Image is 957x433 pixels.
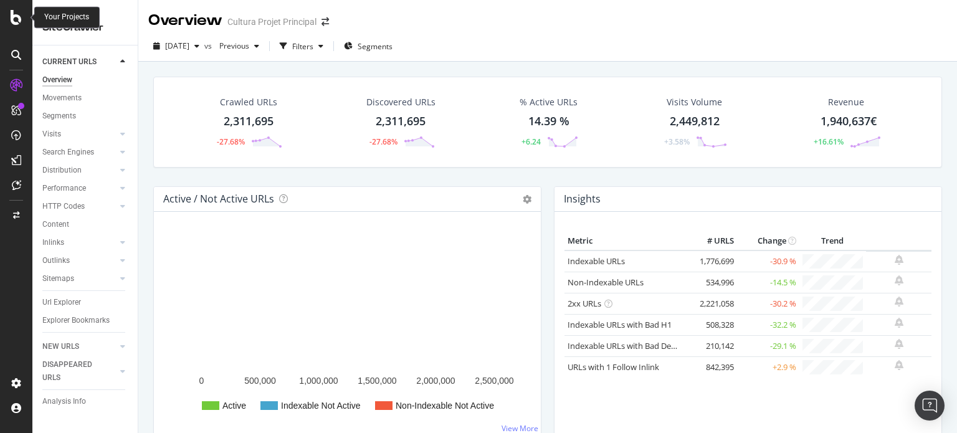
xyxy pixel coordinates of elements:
[42,340,117,353] a: NEW URLS
[369,136,398,147] div: -27.68%
[376,113,426,130] div: 2,311,695
[42,200,85,213] div: HTTP Codes
[217,136,245,147] div: -27.68%
[227,16,317,28] div: Cultura Projet Principal
[475,376,513,386] text: 2,500,000
[292,41,313,52] div: Filters
[42,358,117,384] a: DISAPPEARED URLS
[42,110,76,123] div: Segments
[321,17,329,26] div: arrow-right-arrow-left
[670,113,720,130] div: 2,449,812
[42,395,129,408] a: Analysis Info
[687,314,737,335] td: 508,328
[42,254,70,267] div: Outlinks
[204,40,214,51] span: vs
[220,96,277,108] div: Crawled URLs
[366,96,436,108] div: Discovered URLs
[42,272,74,285] div: Sitemaps
[42,236,64,249] div: Inlinks
[521,136,541,147] div: +6.24
[664,136,690,147] div: +3.58%
[416,376,455,386] text: 2,000,000
[199,376,204,386] text: 0
[42,296,81,309] div: Url Explorer
[528,113,569,130] div: 14.39 %
[44,12,89,22] div: Your Projects
[737,356,799,378] td: +2.9 %
[358,41,393,52] span: Segments
[42,358,105,384] div: DISAPPEARED URLS
[564,232,687,250] th: Metric
[568,255,625,267] a: Indexable URLs
[687,356,737,378] td: 842,395
[895,255,903,265] div: bell-plus
[737,335,799,356] td: -29.1 %
[42,74,72,87] div: Overview
[568,361,659,373] a: URLs with 1 Follow Inlink
[687,335,737,356] td: 210,142
[42,254,117,267] a: Outlinks
[895,360,903,370] div: bell-plus
[895,275,903,285] div: bell-plus
[895,339,903,349] div: bell-plus
[164,232,531,426] svg: A chart.
[42,314,129,327] a: Explorer Bookmarks
[568,319,672,330] a: Indexable URLs with Bad H1
[281,401,361,411] text: Indexable Not Active
[687,272,737,293] td: 534,996
[568,340,703,351] a: Indexable URLs with Bad Description
[42,218,69,231] div: Content
[163,191,274,207] h4: Active / Not Active URLs
[520,96,578,108] div: % Active URLs
[895,318,903,328] div: bell-plus
[358,376,396,386] text: 1,500,000
[275,36,328,56] button: Filters
[42,92,82,105] div: Movements
[42,164,117,177] a: Distribution
[214,40,249,51] span: Previous
[523,195,531,204] i: Options
[244,376,276,386] text: 500,000
[222,401,246,411] text: Active
[42,182,86,195] div: Performance
[687,250,737,272] td: 1,776,699
[42,110,129,123] a: Segments
[895,297,903,307] div: bell-plus
[568,298,601,309] a: 2xx URLs
[915,391,945,421] div: Open Intercom Messenger
[299,376,338,386] text: 1,000,000
[737,232,799,250] th: Change
[687,232,737,250] th: # URLS
[42,182,117,195] a: Performance
[737,314,799,335] td: -32.2 %
[828,96,864,108] span: Revenue
[564,191,601,207] h4: Insights
[42,200,117,213] a: HTTP Codes
[42,314,110,327] div: Explorer Bookmarks
[42,92,129,105] a: Movements
[42,55,97,69] div: CURRENT URLS
[42,164,82,177] div: Distribution
[42,128,117,141] a: Visits
[42,340,79,353] div: NEW URLS
[42,146,94,159] div: Search Engines
[224,113,274,130] div: 2,311,695
[42,146,117,159] a: Search Engines
[42,236,117,249] a: Inlinks
[214,36,264,56] button: Previous
[737,250,799,272] td: -30.9 %
[687,293,737,314] td: 2,221,058
[42,55,117,69] a: CURRENT URLS
[667,96,722,108] div: Visits Volume
[737,293,799,314] td: -30.2 %
[42,395,86,408] div: Analysis Info
[148,10,222,31] div: Overview
[799,232,866,250] th: Trend
[165,40,189,51] span: 2025 Jul. 4th
[396,401,494,411] text: Non-Indexable Not Active
[42,272,117,285] a: Sitemaps
[42,218,129,231] a: Content
[821,113,877,128] span: 1,940,637€
[339,36,398,56] button: Segments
